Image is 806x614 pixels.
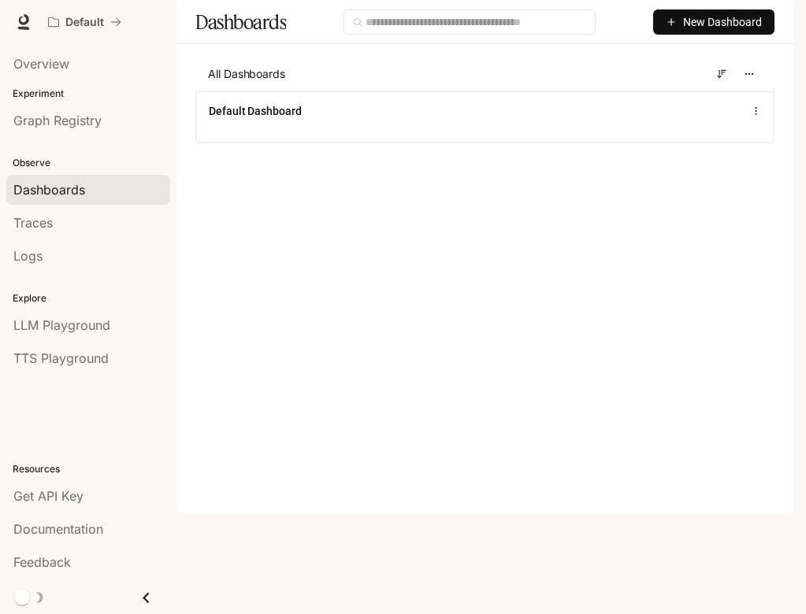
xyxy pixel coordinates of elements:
[208,66,285,82] span: All Dashboards
[683,13,762,31] span: New Dashboard
[653,9,774,35] button: New Dashboard
[195,6,286,38] h1: Dashboards
[209,103,302,119] a: Default Dashboard
[65,16,104,29] p: Default
[41,6,128,38] button: All workspaces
